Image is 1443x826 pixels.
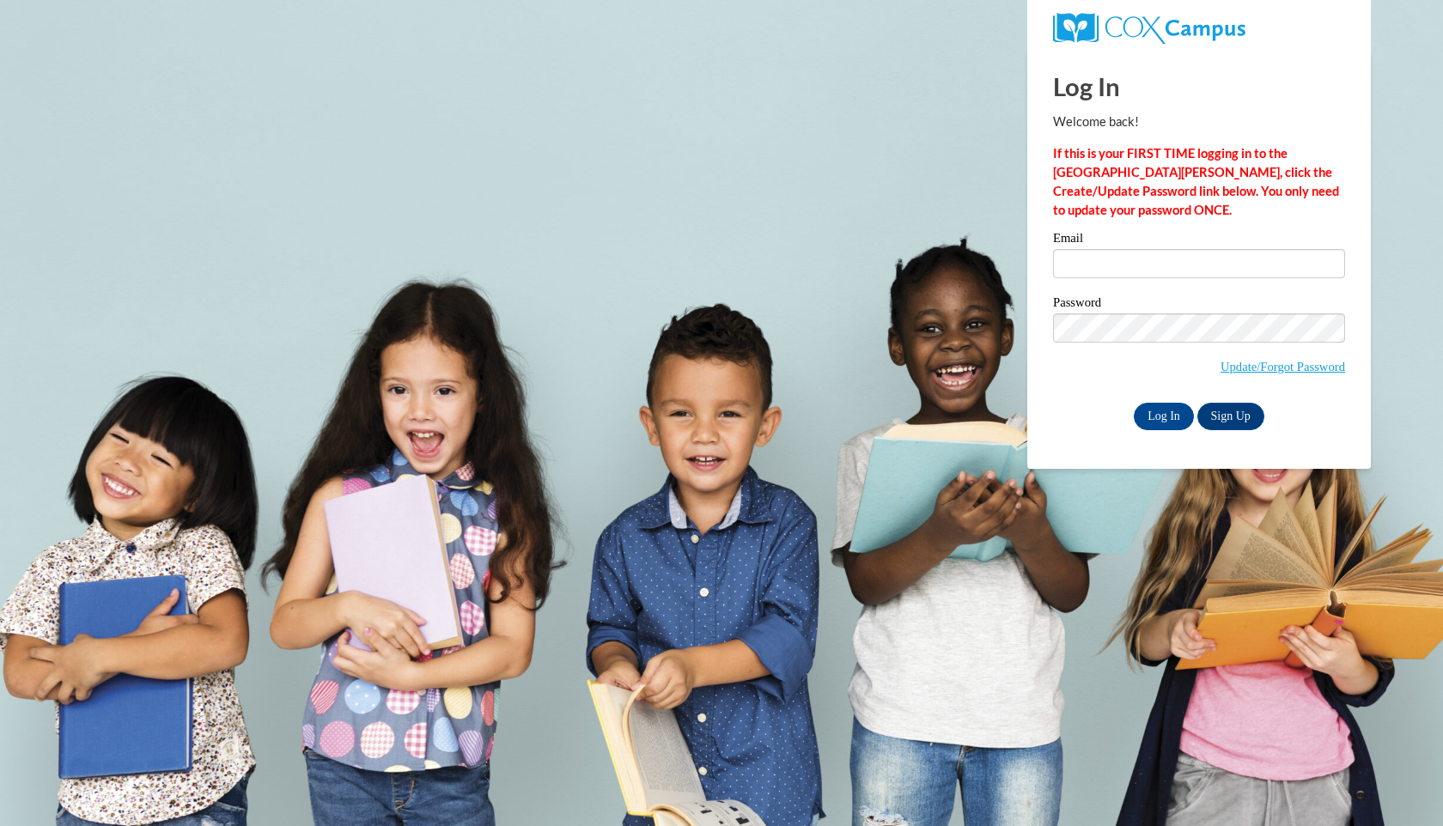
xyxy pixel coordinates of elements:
[1053,69,1345,104] h1: Log In
[1197,403,1264,430] a: Sign Up
[1053,296,1345,313] label: Password
[1053,13,1245,44] img: COX Campus
[1134,403,1194,430] input: Log In
[1053,13,1345,44] a: COX Campus
[1053,146,1339,217] strong: If this is your FIRST TIME logging in to the [GEOGRAPHIC_DATA][PERSON_NAME], click the Create/Upd...
[1221,360,1345,374] a: Update/Forgot Password
[1053,232,1345,249] label: Email
[1053,112,1345,131] p: Welcome back!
